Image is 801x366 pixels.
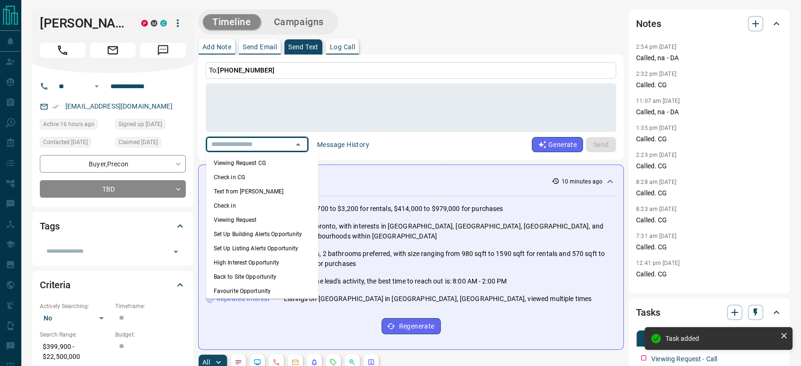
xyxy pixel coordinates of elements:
[273,358,280,366] svg: Calls
[40,137,110,150] div: Thu May 22 2025
[206,227,319,241] li: Set Up Building Alerts Opportunity
[330,44,355,50] p: Log Call
[636,152,676,158] p: 2:23 pm [DATE]
[40,180,186,198] div: TBD
[151,20,157,27] div: mrloft.ca
[217,294,270,304] p: Repeated Interest
[636,215,782,225] p: Called. CG
[636,71,676,77] p: 2:32 pm [DATE]
[203,14,261,30] button: Timeline
[636,12,782,35] div: Notes
[284,276,507,286] p: Based on the lead's activity, the best time to reach out is: 8:00 AM - 2:00 PM
[636,161,782,171] p: Called. CG
[115,330,186,339] p: Budget:
[169,245,182,258] button: Open
[636,269,782,279] p: Called. CG
[118,137,158,147] span: Claimed [DATE]
[284,204,503,214] p: Around $2,700 to $3,200 for rentals, $414,000 to $979,000 for purchases
[206,199,319,213] li: Check in
[284,249,616,269] p: 2 bedrooms, 2 bathrooms preferred, with size ranging from 980 sqft to 1590 sqft for rentals and 5...
[206,213,319,227] li: Viewing Request
[141,20,148,27] div: property.ca
[636,80,782,90] p: Called. CG
[118,119,162,129] span: Signed up [DATE]
[561,177,602,186] p: 10 minutes ago
[532,137,583,152] button: Generate
[40,277,71,293] h2: Criteria
[43,137,88,147] span: Contacted [DATE]
[636,287,680,293] p: 12:41 pm [DATE]
[40,302,110,311] p: Actively Searching:
[40,274,186,296] div: Criteria
[65,102,173,110] a: [EMAIL_ADDRESS][DOMAIN_NAME]
[115,302,186,311] p: Timeframe:
[206,270,319,284] li: Back to Site Opportunity
[636,242,782,252] p: Called. CG
[636,98,680,104] p: 11:07 am [DATE]
[160,20,167,27] div: condos.ca
[636,301,782,324] div: Tasks
[636,188,782,198] p: Called. CG
[218,66,274,74] span: [PHONE_NUMBER]
[40,311,110,326] div: No
[636,107,782,117] p: Called, na - DA
[40,339,110,365] p: $399,900 - $22,500,000
[636,125,676,131] p: 1:35 pm [DATE]
[202,44,231,50] p: Add Note
[636,206,676,212] p: 8:23 am [DATE]
[140,43,186,58] span: Message
[636,260,680,266] p: 12:41 pm [DATE]
[243,44,277,50] p: Send Email
[264,14,333,30] button: Campaigns
[206,298,319,312] li: checking in
[206,256,319,270] li: High Interest Opportunity
[206,62,616,79] p: To:
[311,137,375,152] button: Message History
[291,358,299,366] svg: Emails
[40,16,127,31] h1: [PERSON_NAME]
[40,330,110,339] p: Search Range:
[206,284,319,298] li: Favourite Opportunity
[329,358,337,366] svg: Requests
[284,294,592,304] p: Listings on [GEOGRAPHIC_DATA] in [GEOGRAPHIC_DATA], [GEOGRAPHIC_DATA], viewed multiple times
[43,119,94,129] span: Active 16 hours ago
[206,170,319,184] li: Check in CG
[206,184,319,199] li: Text from [PERSON_NAME]
[636,233,676,239] p: 7:31 am [DATE]
[235,358,242,366] svg: Notes
[90,43,136,58] span: Email
[636,53,782,63] p: Called, na - DA
[40,43,85,58] span: Call
[382,318,441,334] button: Regenerate
[636,16,661,31] h2: Notes
[636,305,660,320] h2: Tasks
[636,179,676,185] p: 8:28 am [DATE]
[206,156,319,170] li: Viewing Request CG
[115,119,186,132] div: Wed May 21 2025
[91,81,102,92] button: Open
[202,359,210,366] p: All
[284,221,616,241] p: Primarily Toronto, with interests in [GEOGRAPHIC_DATA], [GEOGRAPHIC_DATA], [GEOGRAPHIC_DATA], and...
[310,358,318,366] svg: Listing Alerts
[367,358,375,366] svg: Agent Actions
[52,103,59,110] svg: Email Verified
[206,241,319,256] li: Set Up Listing Alerts Opportunity
[348,358,356,366] svg: Opportunities
[288,44,319,50] p: Send Text
[40,215,186,238] div: Tags
[40,155,186,173] div: Buyer , Precon
[206,173,616,190] div: Activity Summary10 minutes ago
[291,138,305,151] button: Close
[636,134,782,144] p: Called. CG
[40,119,110,132] div: Mon Aug 11 2025
[40,219,59,234] h2: Tags
[254,358,261,366] svg: Lead Browsing Activity
[636,44,676,50] p: 2:54 pm [DATE]
[665,335,776,342] div: Task added
[115,137,186,150] div: Thu May 22 2025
